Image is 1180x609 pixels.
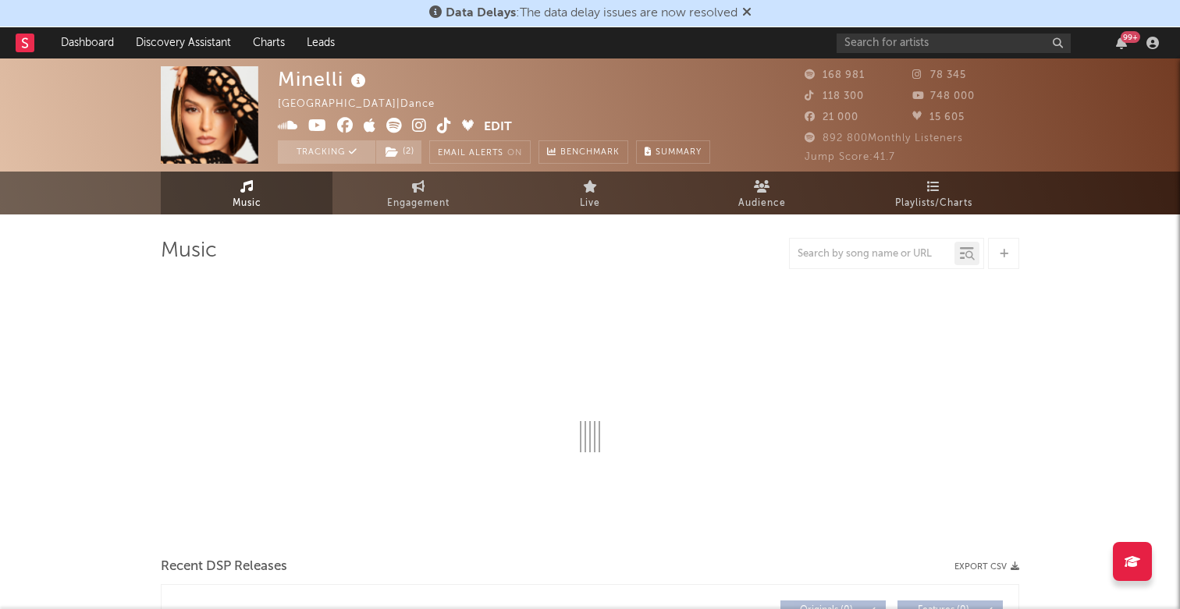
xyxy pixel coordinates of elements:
[161,172,332,214] a: Music
[538,140,628,164] a: Benchmark
[837,34,1071,53] input: Search for artists
[376,140,421,164] button: (2)
[912,70,966,80] span: 78 345
[805,112,858,122] span: 21 000
[278,66,370,92] div: Minelli
[484,118,512,137] button: Edit
[895,194,972,213] span: Playlists/Charts
[912,112,965,122] span: 15 605
[805,152,895,162] span: Jump Score: 41.7
[848,172,1019,214] a: Playlists/Charts
[560,143,620,162] span: Benchmark
[636,140,710,164] button: Summary
[504,172,676,214] a: Live
[1121,31,1140,43] div: 99 +
[161,558,287,576] span: Recent DSP Releases
[278,140,375,164] button: Tracking
[446,7,737,19] span: : The data delay issues are now resolved
[790,248,954,260] input: Search by song name or URL
[278,95,453,114] div: [GEOGRAPHIC_DATA] | Dance
[50,27,125,58] a: Dashboard
[332,172,504,214] a: Engagement
[387,194,450,213] span: Engagement
[233,194,261,213] span: Music
[912,91,975,101] span: 748 000
[805,91,864,101] span: 118 300
[296,27,346,58] a: Leads
[954,562,1019,572] button: Export CSV
[125,27,242,58] a: Discovery Assistant
[738,194,786,213] span: Audience
[446,7,516,19] span: Data Delays
[676,172,848,214] a: Audience
[805,133,963,143] span: 892 800 Monthly Listeners
[656,148,702,157] span: Summary
[375,140,422,164] span: ( 2 )
[429,140,531,164] button: Email AlertsOn
[742,7,752,19] span: Dismiss
[805,70,865,80] span: 168 981
[507,149,522,158] em: On
[1116,37,1127,49] button: 99+
[580,194,600,213] span: Live
[242,27,296,58] a: Charts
